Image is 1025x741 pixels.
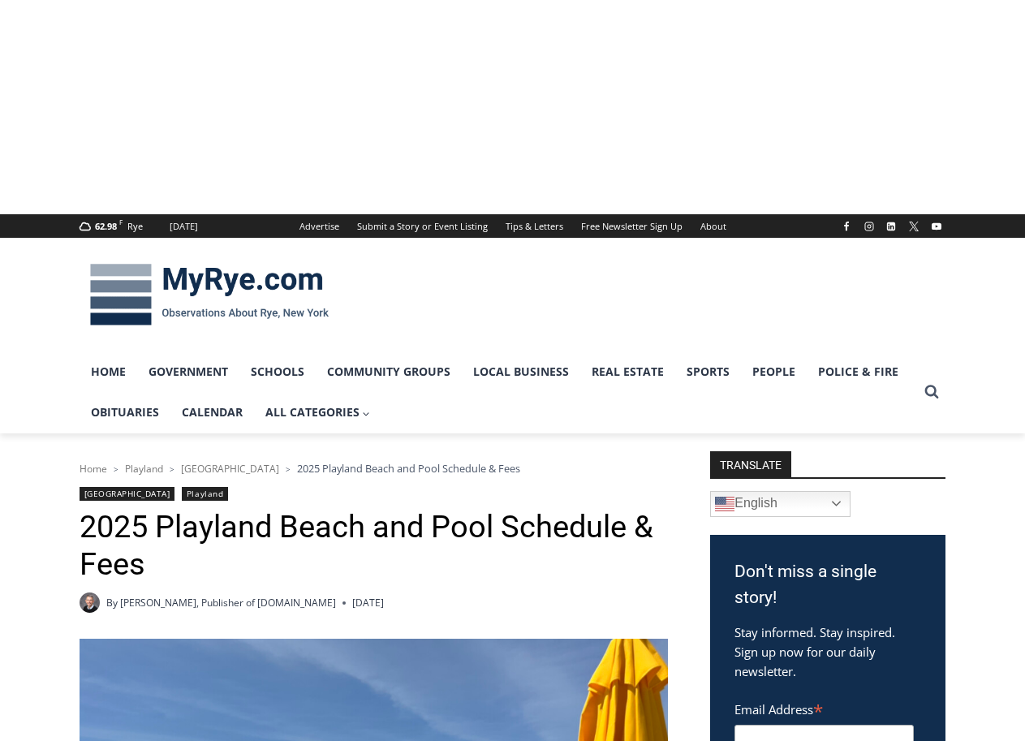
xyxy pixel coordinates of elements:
a: Advertise [291,214,348,238]
a: Linkedin [881,217,901,236]
span: > [114,463,118,475]
a: Community Groups [316,351,462,392]
h3: Don't miss a single story! [734,559,921,610]
span: By [106,595,118,610]
button: View Search Form [917,377,946,407]
a: Calendar [170,392,254,433]
span: 2025 Playland Beach and Pool Schedule & Fees [297,461,520,476]
div: [DATE] [170,219,198,234]
a: Submit a Story or Event Listing [348,214,497,238]
nav: Secondary Navigation [291,214,735,238]
span: F [119,218,123,226]
a: X [904,217,924,236]
h1: 2025 Playland Beach and Pool Schedule & Fees [80,509,668,583]
a: Government [137,351,239,392]
a: Home [80,351,137,392]
span: > [170,463,174,475]
a: YouTube [927,217,946,236]
a: Playland [182,487,228,501]
span: All Categories [265,403,371,421]
img: MyRye.com [80,252,339,337]
span: > [286,463,291,475]
span: 62.98 [95,220,117,232]
a: [PERSON_NAME], Publisher of [DOMAIN_NAME] [120,596,336,610]
a: Home [80,462,107,476]
a: English [710,491,851,517]
p: Stay informed. Stay inspired. Sign up now for our daily newsletter. [734,623,921,681]
div: Rye [127,219,143,234]
img: en [715,494,734,514]
a: Author image [80,592,100,613]
a: Free Newsletter Sign Up [572,214,691,238]
a: Obituaries [80,392,170,433]
a: Facebook [837,217,856,236]
a: [GEOGRAPHIC_DATA] [181,462,279,476]
label: Email Address [734,693,914,722]
time: [DATE] [352,595,384,610]
a: People [741,351,807,392]
a: Sports [675,351,741,392]
a: Playland [125,462,163,476]
nav: Primary Navigation [80,351,917,433]
a: All Categories [254,392,382,433]
a: Schools [239,351,316,392]
a: About [691,214,735,238]
strong: TRANSLATE [710,451,791,477]
a: Tips & Letters [497,214,572,238]
nav: Breadcrumbs [80,460,668,476]
a: Police & Fire [807,351,910,392]
a: Instagram [859,217,879,236]
a: Real Estate [580,351,675,392]
a: [GEOGRAPHIC_DATA] [80,487,175,501]
a: Local Business [462,351,580,392]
